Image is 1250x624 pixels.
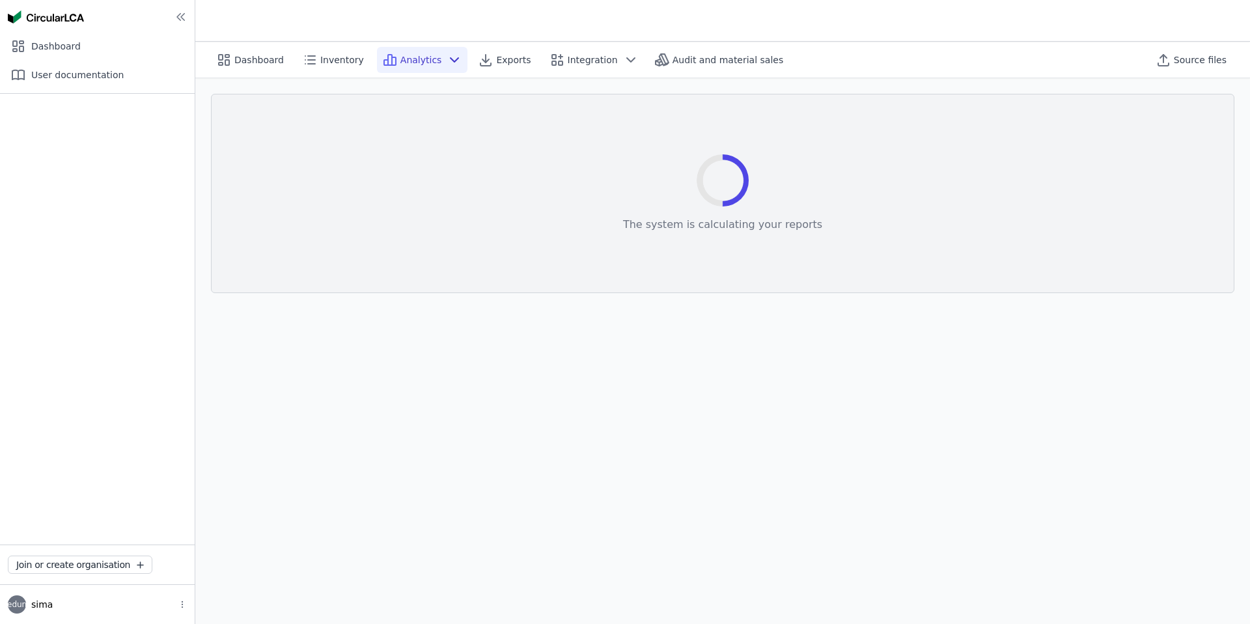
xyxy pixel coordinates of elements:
span: Source files [1174,53,1227,66]
div: User documentation [5,62,189,88]
button: Join or create organisation [8,556,152,574]
img: Concular [8,10,84,23]
span: Dashboard [234,53,284,66]
span: Analytics [400,53,442,66]
span: Exports [496,53,531,66]
div: Dashboard [5,33,189,59]
span: Inventory [320,53,364,66]
span: Audit and material sales [673,53,784,66]
div: The system is calculating your reports [623,217,822,233]
span: sima [26,598,53,611]
span: Integration [568,53,618,66]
